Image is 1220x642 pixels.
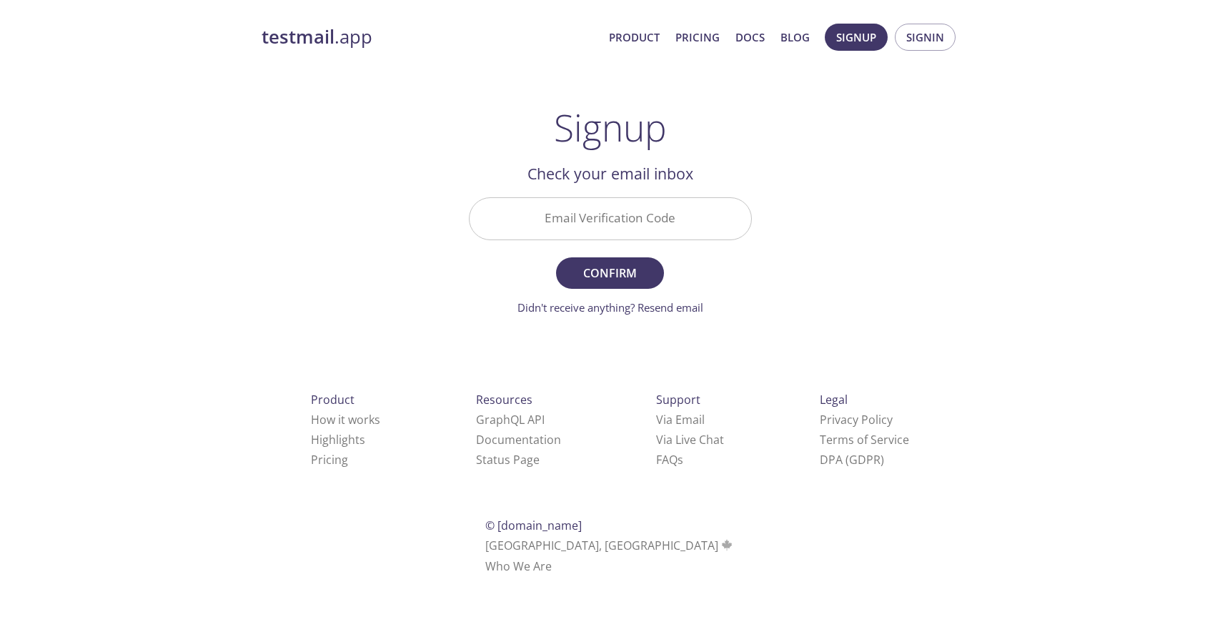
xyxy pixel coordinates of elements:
a: Documentation [476,432,561,448]
a: testmail.app [262,25,597,49]
a: Product [609,28,660,46]
button: Signup [825,24,888,51]
a: Pricing [311,452,348,468]
a: Who We Are [485,558,552,574]
a: Pricing [675,28,720,46]
a: Terms of Service [820,432,909,448]
a: Status Page [476,452,540,468]
a: DPA (GDPR) [820,452,884,468]
a: Via Live Chat [656,432,724,448]
a: GraphQL API [476,412,545,428]
button: Signin [895,24,956,51]
span: Signin [906,28,944,46]
span: Confirm [572,263,648,283]
a: How it works [311,412,380,428]
span: Legal [820,392,848,408]
a: Via Email [656,412,705,428]
a: Docs [735,28,765,46]
a: Highlights [311,432,365,448]
a: FAQ [656,452,683,468]
a: Blog [780,28,810,46]
a: Didn't receive anything? Resend email [517,300,703,315]
span: Support [656,392,700,408]
span: Resources [476,392,532,408]
span: [GEOGRAPHIC_DATA], [GEOGRAPHIC_DATA] [485,538,735,553]
span: © [DOMAIN_NAME] [485,518,582,533]
span: Signup [836,28,876,46]
button: Confirm [556,257,663,289]
strong: testmail [262,24,334,49]
h1: Signup [554,106,667,149]
h2: Check your email inbox [469,162,752,186]
a: Privacy Policy [820,412,893,428]
span: s [678,452,683,468]
span: Product [311,392,354,408]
